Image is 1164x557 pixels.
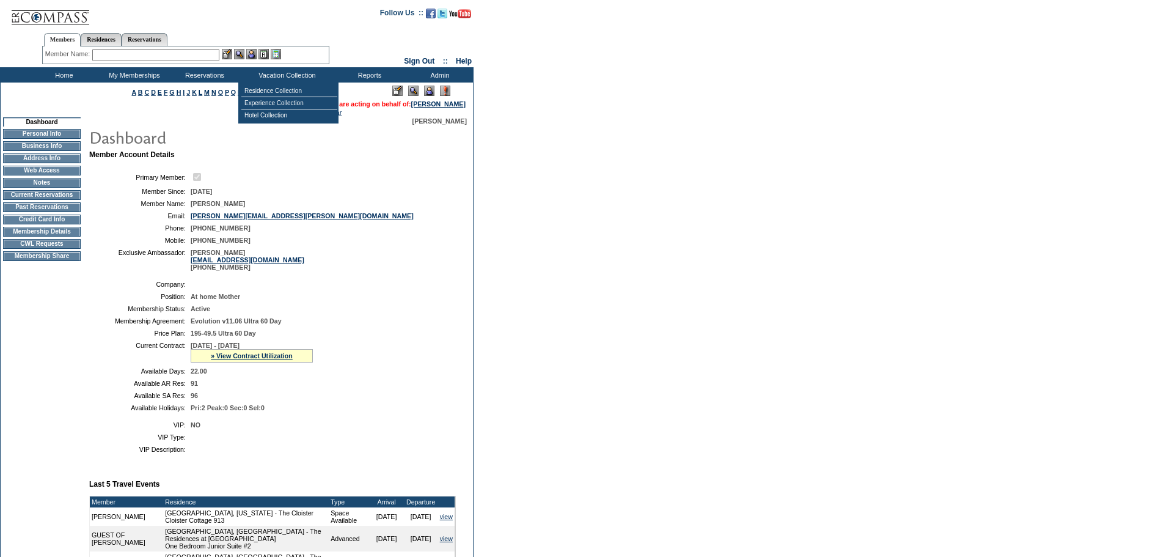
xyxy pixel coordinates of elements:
td: [PERSON_NAME] [90,507,163,526]
img: View Mode [408,86,419,96]
b: Last 5 Travel Events [89,480,159,489]
span: 91 [191,380,198,387]
img: Become our fan on Facebook [426,9,436,18]
td: VIP Type: [94,433,186,441]
span: 96 [191,392,198,399]
a: [PERSON_NAME][EMAIL_ADDRESS][PERSON_NAME][DOMAIN_NAME] [191,212,414,219]
span: 22.00 [191,367,207,375]
a: F [164,89,168,96]
td: Membership Agreement: [94,317,186,325]
img: Reservations [258,49,269,59]
td: CWL Requests [3,239,81,249]
td: Price Plan: [94,330,186,337]
td: Home [27,67,98,83]
img: pgTtlDashboard.gif [89,125,333,149]
span: Pri:2 Peak:0 Sec:0 Sel:0 [191,404,265,411]
td: Advanced [329,526,369,551]
a: I [183,89,185,96]
img: View [234,49,244,59]
td: Personal Info [3,129,81,139]
a: view [440,513,453,520]
a: O [218,89,223,96]
span: [PERSON_NAME] [191,200,245,207]
td: Reports [333,67,403,83]
a: Sign Out [404,57,434,65]
td: Notes [3,178,81,188]
td: Position: [94,293,186,300]
div: Member Name: [45,49,92,59]
span: [PERSON_NAME] [412,117,467,125]
span: 195-49.5 Ultra 60 Day [191,330,256,337]
a: B [138,89,143,96]
span: NO [191,421,200,429]
td: VIP: [94,421,186,429]
td: Follow Us :: [380,7,423,22]
td: Departure [404,496,438,507]
span: [DATE] [191,188,212,195]
a: [PERSON_NAME] [411,100,466,108]
td: Arrival [370,496,404,507]
td: Dashboard [3,117,81,127]
td: Member [90,496,163,507]
td: Available SA Res: [94,392,186,399]
span: You are acting on behalf of: [326,100,466,108]
a: view [440,535,453,542]
a: A [132,89,136,96]
td: Hotel Collection [241,109,337,121]
img: Subscribe to our YouTube Channel [449,9,471,18]
td: [DATE] [404,526,438,551]
td: Mobile: [94,237,186,244]
span: At home Mother [191,293,240,300]
span: [PERSON_NAME] [PHONE_NUMBER] [191,249,304,271]
td: [DATE] [404,507,438,526]
td: VIP Description: [94,446,186,453]
a: Q [231,89,236,96]
a: Subscribe to our YouTube Channel [449,12,471,20]
a: N [211,89,216,96]
td: Address Info [3,153,81,163]
a: M [204,89,210,96]
a: Become our fan on Facebook [426,12,436,20]
img: b_edit.gif [222,49,232,59]
span: [PHONE_NUMBER] [191,237,251,244]
td: [DATE] [370,526,404,551]
td: Membership Share [3,251,81,261]
td: Current Contract: [94,342,186,363]
td: Admin [403,67,474,83]
td: [GEOGRAPHIC_DATA], [GEOGRAPHIC_DATA] - The Residences at [GEOGRAPHIC_DATA] One Bedroom Junior Sui... [163,526,329,551]
img: Impersonate [424,86,434,96]
td: My Memberships [98,67,168,83]
td: [DATE] [370,507,404,526]
a: Residences [81,33,122,46]
td: Credit Card Info [3,215,81,224]
td: Available AR Res: [94,380,186,387]
img: Edit Mode [392,86,403,96]
td: Membership Status: [94,305,186,312]
td: Residence [163,496,329,507]
td: Reservations [168,67,238,83]
td: Experience Collection [241,97,337,109]
a: C [144,89,149,96]
a: K [192,89,197,96]
td: Vacation Collection [238,67,333,83]
b: Member Account Details [89,150,175,159]
td: Member Since: [94,188,186,195]
img: Follow us on Twitter [437,9,447,18]
td: Primary Member: [94,171,186,183]
span: :: [443,57,448,65]
td: Past Reservations [3,202,81,212]
span: [DATE] - [DATE] [191,342,240,349]
td: Exclusive Ambassador: [94,249,186,271]
td: Phone: [94,224,186,232]
td: Membership Details [3,227,81,237]
a: J [186,89,190,96]
td: [GEOGRAPHIC_DATA], [US_STATE] - The Cloister Cloister Cottage 913 [163,507,329,526]
a: Follow us on Twitter [437,12,447,20]
td: Business Info [3,141,81,151]
a: » View Contract Utilization [211,352,293,360]
a: Help [456,57,472,65]
td: Type [329,496,369,507]
a: Members [44,33,81,46]
img: Log Concern/Member Elevation [440,86,450,96]
a: E [158,89,162,96]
